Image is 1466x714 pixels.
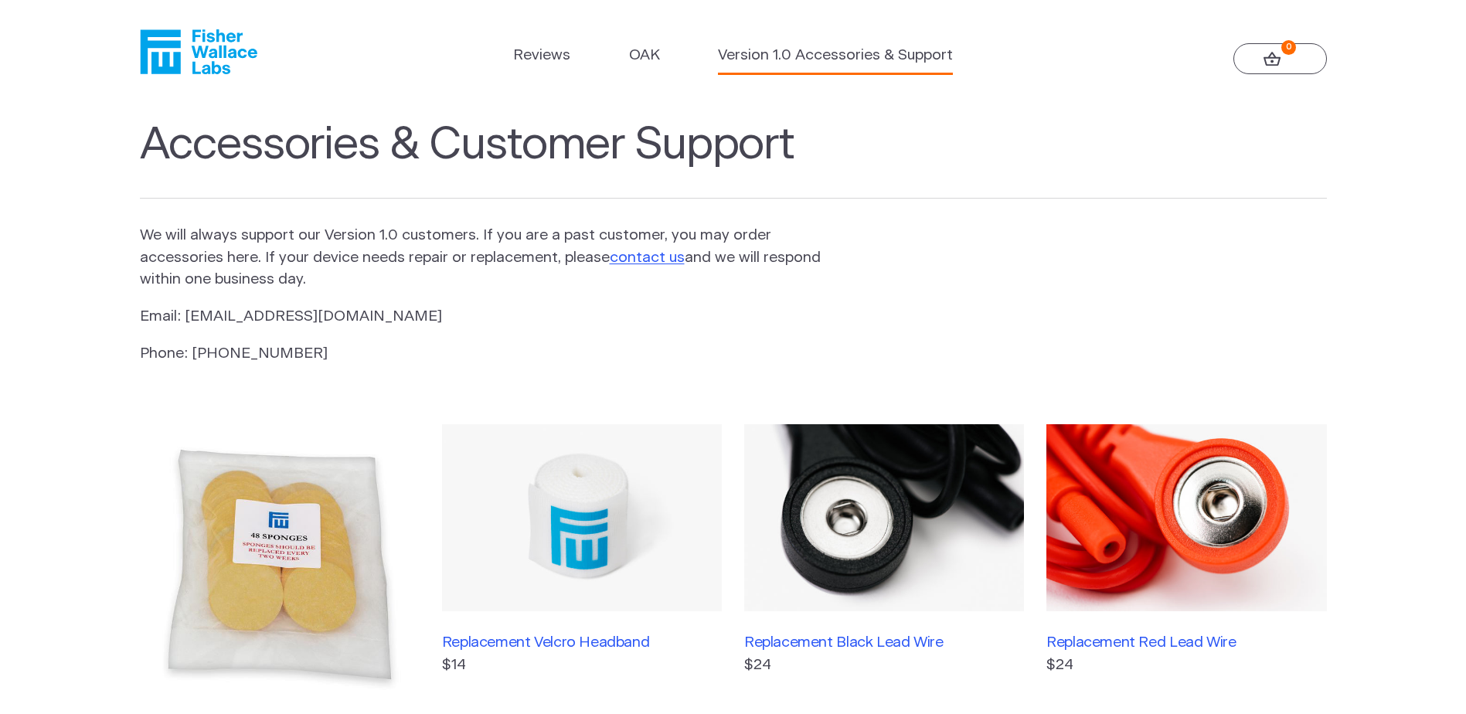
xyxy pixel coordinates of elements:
img: Replacement Black Lead Wire [744,424,1024,611]
h3: Replacement Red Lead Wire [1046,634,1326,651]
a: 0 [1233,43,1327,74]
p: $24 [744,654,1024,677]
p: $14 [442,654,722,677]
a: OAK [629,45,660,67]
h1: Accessories & Customer Support [140,119,1327,199]
h3: Replacement Velcro Headband [442,634,722,651]
h3: Replacement Black Lead Wire [744,634,1024,651]
img: Replacement Red Lead Wire [1046,424,1326,611]
p: We will always support our Version 1.0 customers. If you are a past customer, you may order acces... [140,225,823,291]
a: Version 1.0 Accessories & Support [718,45,953,67]
p: Phone: [PHONE_NUMBER] [140,343,823,365]
a: Fisher Wallace [140,29,257,74]
img: Replacement Velcro Headband [442,424,722,611]
p: $24 [1046,654,1326,677]
img: Extra Fisher Wallace Sponges (48 pack) [140,424,420,704]
p: Email: [EMAIL_ADDRESS][DOMAIN_NAME] [140,306,823,328]
a: contact us [610,250,685,265]
a: Reviews [513,45,570,67]
strong: 0 [1281,40,1296,55]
